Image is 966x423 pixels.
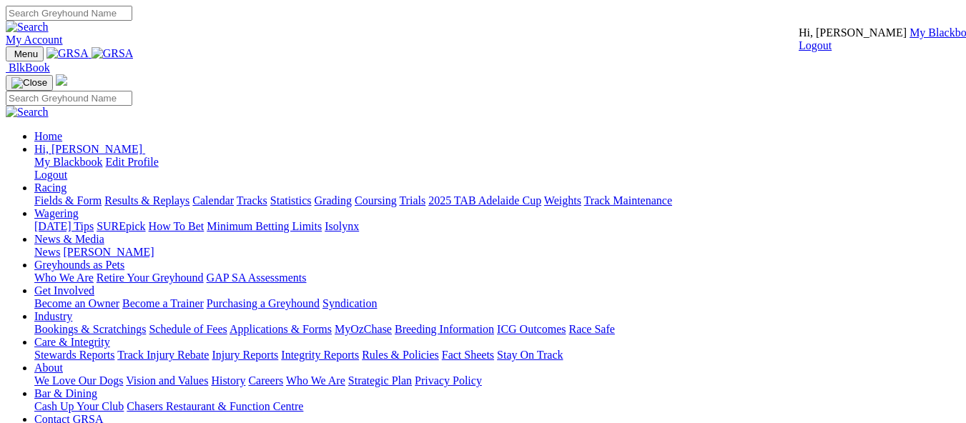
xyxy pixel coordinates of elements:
[34,284,94,297] a: Get Involved
[34,233,104,245] a: News & Media
[34,130,62,142] a: Home
[237,194,267,206] a: Tracks
[11,77,47,89] img: Close
[6,34,63,46] a: My Account
[34,374,960,387] div: About
[126,374,208,387] a: Vision and Values
[149,323,227,335] a: Schedule of Fees
[106,156,159,168] a: Edit Profile
[9,61,50,74] span: BlkBook
[46,47,89,60] img: GRSA
[6,61,50,74] a: BlkBook
[34,156,960,181] div: Hi, [PERSON_NAME]
[34,362,63,374] a: About
[34,143,145,155] a: Hi, [PERSON_NAME]
[34,297,119,309] a: Become an Owner
[104,194,189,206] a: Results & Replays
[34,220,94,232] a: [DATE] Tips
[149,220,204,232] a: How To Bet
[34,400,960,413] div: Bar & Dining
[34,387,97,399] a: Bar & Dining
[325,220,359,232] a: Isolynx
[207,220,322,232] a: Minimum Betting Limits
[6,106,49,119] img: Search
[34,246,960,259] div: News & Media
[322,297,377,309] a: Syndication
[63,246,154,258] a: [PERSON_NAME]
[497,323,566,335] a: ICG Outcomes
[6,91,132,106] input: Search
[34,374,123,387] a: We Love Our Dogs
[497,349,563,361] a: Stay On Track
[442,349,494,361] a: Fact Sheets
[34,272,960,284] div: Greyhounds as Pets
[281,349,359,361] a: Integrity Reports
[34,181,66,194] a: Racing
[348,374,412,387] a: Strategic Plan
[6,6,132,21] input: Search
[34,297,960,310] div: Get Involved
[428,194,541,206] a: 2025 TAB Adelaide Cup
[270,194,312,206] a: Statistics
[6,46,44,61] button: Toggle navigation
[207,297,320,309] a: Purchasing a Greyhound
[34,400,124,412] a: Cash Up Your Club
[34,310,72,322] a: Industry
[248,374,283,387] a: Careers
[117,349,209,361] a: Track Injury Rebate
[415,374,482,387] a: Privacy Policy
[34,259,124,271] a: Greyhounds as Pets
[34,349,114,361] a: Stewards Reports
[34,207,79,219] a: Wagering
[568,323,614,335] a: Race Safe
[211,374,245,387] a: History
[286,374,345,387] a: Who We Are
[34,194,102,206] a: Fields & Form
[34,246,60,258] a: News
[335,323,392,335] a: MyOzChase
[34,323,146,335] a: Bookings & Scratchings
[122,297,204,309] a: Become a Trainer
[399,194,425,206] a: Trials
[34,272,94,284] a: Who We Are
[192,194,234,206] a: Calendar
[34,323,960,336] div: Industry
[584,194,672,206] a: Track Maintenance
[6,75,53,91] button: Toggle navigation
[799,26,907,39] span: Hi, [PERSON_NAME]
[212,349,278,361] a: Injury Reports
[34,220,960,233] div: Wagering
[799,39,832,51] a: Logout
[14,49,38,59] span: Menu
[362,349,439,361] a: Rules & Policies
[544,194,581,206] a: Weights
[34,169,67,181] a: Logout
[6,21,49,34] img: Search
[230,323,332,335] a: Applications & Forms
[34,336,110,348] a: Care & Integrity
[97,272,204,284] a: Retire Your Greyhound
[355,194,397,206] a: Coursing
[34,194,960,207] div: Racing
[56,74,67,86] img: logo-grsa-white.png
[395,323,494,335] a: Breeding Information
[34,349,960,362] div: Care & Integrity
[97,220,145,232] a: SUREpick
[34,143,142,155] span: Hi, [PERSON_NAME]
[34,156,103,168] a: My Blackbook
[127,400,303,412] a: Chasers Restaurant & Function Centre
[315,194,352,206] a: Grading
[207,272,307,284] a: GAP SA Assessments
[92,47,134,60] img: GRSA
